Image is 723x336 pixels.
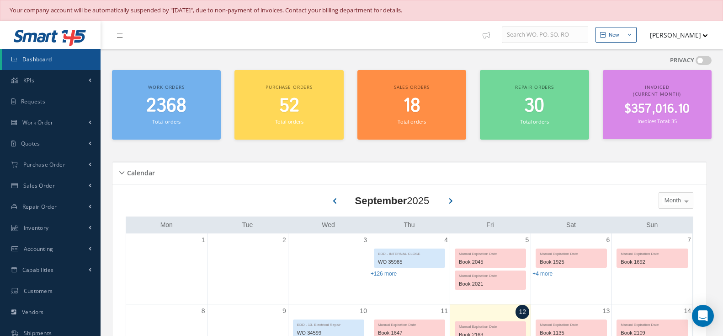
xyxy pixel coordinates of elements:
div: Manual Expiration Date [536,320,606,328]
a: September 9, 2025 [281,304,288,318]
div: Manual Expiration Date [455,249,526,257]
label: PRIVACY [670,56,694,65]
span: 52 [279,93,299,119]
span: Sales Order [23,182,55,190]
a: September 14, 2025 [682,304,693,318]
a: Saturday [564,219,578,231]
span: Repair Order [22,203,57,211]
a: September 8, 2025 [200,304,207,318]
button: [PERSON_NAME] [641,26,708,44]
a: September 4, 2025 [442,233,450,247]
span: Work orders [148,84,184,90]
a: Work orders 2368 Total orders [112,70,221,140]
small: Total orders [520,118,548,125]
span: Purchase Order [23,161,65,168]
span: Accounting [24,245,53,253]
div: Book 2021 [455,279,526,289]
span: Quotes [21,140,40,147]
div: Your company account will be automatically suspended by "[DATE]", due to non-payment of invoices.... [10,6,713,15]
a: September 1, 2025 [200,233,207,247]
a: Thursday [402,219,416,231]
div: EDD - 13. Electrical Repair [293,320,364,328]
h5: Calendar [124,166,155,177]
td: September 3, 2025 [288,233,369,304]
span: 30 [524,93,544,119]
small: Total orders [398,118,426,125]
div: New [609,31,619,39]
a: September 11, 2025 [439,304,450,318]
span: Capabilities [22,266,54,274]
span: Month [662,196,681,205]
small: Invoices Total: 35 [638,118,677,125]
span: Repair orders [515,84,554,90]
a: September 12, 2025 [516,305,529,319]
a: Friday [484,219,495,231]
td: September 7, 2025 [612,233,693,304]
a: Show 126 more events [371,271,397,277]
td: September 4, 2025 [369,233,450,304]
td: September 2, 2025 [207,233,288,304]
small: Total orders [152,118,181,125]
div: Book 1692 [617,257,688,267]
span: Purchase orders [266,84,313,90]
b: September [355,195,407,206]
span: Customers [24,287,53,295]
span: Requests [21,98,45,105]
a: September 5, 2025 [523,233,531,247]
span: Vendors [22,308,44,316]
div: Open Intercom Messenger [692,305,714,327]
a: September 10, 2025 [358,304,369,318]
span: Dashboard [22,55,52,63]
div: Book 1925 [536,257,606,267]
span: 2368 [146,93,186,119]
a: Show Tips [478,21,502,49]
div: Book 2045 [455,257,526,267]
small: Total orders [275,118,303,125]
a: September 6, 2025 [605,233,612,247]
span: 18 [403,93,420,119]
a: September 13, 2025 [601,304,612,318]
a: September 3, 2025 [361,233,369,247]
a: Tuesday [240,219,255,231]
span: Work Order [22,119,53,126]
div: Manual Expiration Date [374,320,445,328]
div: Manual Expiration Date [455,271,526,279]
span: (Current Month) [633,91,681,97]
div: Manual Expiration Date [617,249,688,257]
div: Manual Expiration Date [536,249,606,257]
a: Wednesday [320,219,337,231]
div: Manual Expiration Date [617,320,688,328]
span: Sales orders [394,84,430,90]
td: September 5, 2025 [450,233,531,304]
div: Manual Expiration Date [455,322,526,330]
a: Sunday [644,219,659,231]
a: September 7, 2025 [686,233,693,247]
span: KPIs [23,76,34,84]
a: September 2, 2025 [281,233,288,247]
a: Show 4 more events [532,271,553,277]
a: Invoiced (Current Month) $357,016.10 Invoices Total: 35 [603,70,712,140]
div: EDD - INTERNAL CLOSE [374,249,445,257]
span: Inventory [24,224,49,232]
input: Search WO, PO, SO, RO [502,27,588,43]
a: Sales orders 18 Total orders [357,70,466,140]
td: September 6, 2025 [531,233,612,304]
a: Repair orders 30 Total orders [480,70,589,140]
a: Dashboard [2,49,101,70]
td: September 1, 2025 [126,233,207,304]
button: New [595,27,637,43]
a: Monday [159,219,175,231]
span: Invoiced [645,84,670,90]
span: $357,016.10 [624,100,690,118]
a: Purchase orders 52 Total orders [234,70,343,140]
div: WO 35985 [374,257,445,267]
div: 2025 [355,193,430,208]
